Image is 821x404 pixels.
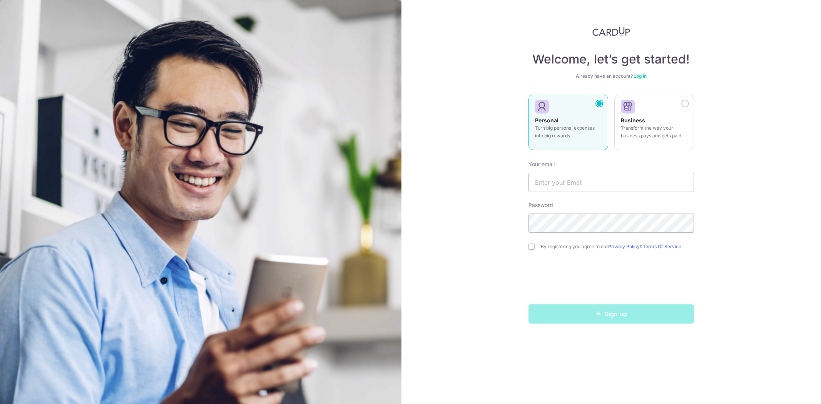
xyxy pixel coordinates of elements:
[535,117,558,124] strong: Personal
[528,52,694,67] h4: Welcome, let’s get started!
[535,124,602,140] p: Turn big personal expenses into big rewards.
[528,160,555,168] label: Your email
[621,117,645,124] strong: Business
[634,73,647,79] a: Log in
[541,244,694,250] label: By registering you agree to our &
[614,95,694,155] a: Business Transform the way your business pays and gets paid.
[608,244,640,249] a: Privacy Policy
[528,173,694,192] input: Enter your Email
[528,201,553,209] label: Password
[553,265,670,295] iframe: reCAPTCHA
[592,27,630,36] img: CardUp Logo
[621,124,687,140] p: Transform the way your business pays and gets paid.
[528,95,608,155] a: Personal Turn big personal expenses into big rewards.
[528,73,694,79] div: Already have an account?
[643,244,681,249] a: Terms Of Service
